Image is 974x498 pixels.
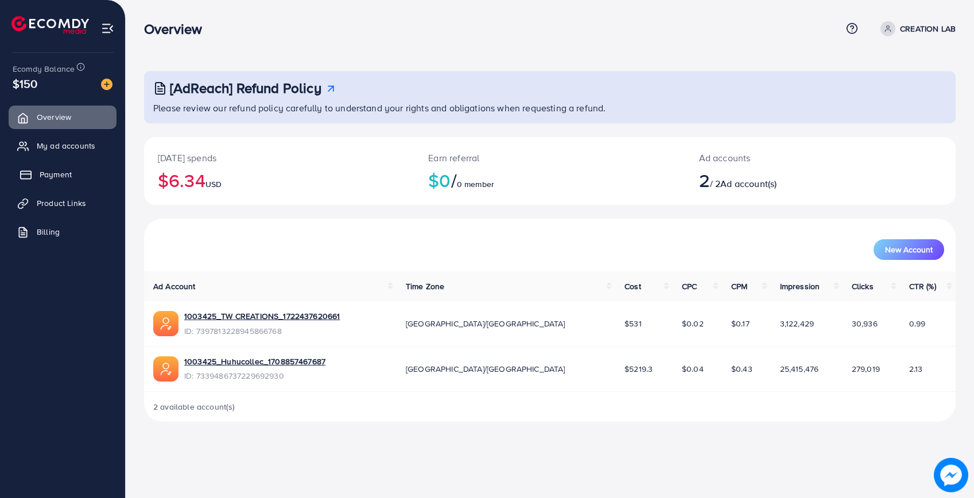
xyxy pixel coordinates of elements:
p: Earn referral [428,151,671,165]
h2: / 2 [699,169,875,191]
span: $5219.3 [624,363,653,375]
img: logo [11,16,89,34]
p: Ad accounts [699,151,875,165]
span: Ad Account [153,281,196,292]
img: menu [101,22,114,35]
span: Cost [624,281,641,292]
span: 30,936 [852,318,878,329]
a: 1003425_TW CREATIONS_1722437620661 [184,310,340,322]
span: Impression [780,281,820,292]
a: Product Links [9,192,117,215]
span: New Account [885,246,933,254]
span: $0.04 [682,363,704,375]
span: Payment [40,169,72,180]
span: Clicks [852,281,874,292]
img: ic-ads-acc.e4c84228.svg [153,356,178,382]
span: CPC [682,281,697,292]
h2: $0 [428,169,671,191]
span: [GEOGRAPHIC_DATA]/[GEOGRAPHIC_DATA] [406,363,565,375]
span: 2 available account(s) [153,401,235,413]
p: Please review our refund policy carefully to understand your rights and obligations when requesti... [153,101,949,115]
span: Ecomdy Balance [13,63,75,75]
span: 3,122,429 [780,318,814,329]
a: 1003425_Huhucollec_1708857467687 [184,356,325,367]
h3: Overview [144,21,211,37]
span: CPM [731,281,747,292]
span: CTR (%) [909,281,936,292]
span: 25,415,476 [780,363,819,375]
a: Overview [9,106,117,129]
span: 0.99 [909,318,926,329]
button: New Account [874,239,944,260]
span: $0.02 [682,318,704,329]
p: CREATION LAB [900,22,956,36]
span: Overview [37,111,71,123]
span: $150 [13,75,38,92]
span: My ad accounts [37,140,95,151]
img: image [101,79,112,90]
span: USD [205,178,222,190]
p: [DATE] spends [158,151,401,165]
a: Payment [9,163,117,186]
span: $0.43 [731,363,752,375]
a: CREATION LAB [876,21,956,36]
span: ID: 7397813228945866768 [184,325,340,337]
h3: [AdReach] Refund Policy [170,80,321,96]
span: $0.17 [731,318,750,329]
img: image [934,458,968,492]
a: Billing [9,220,117,243]
span: $531 [624,318,642,329]
span: 0 member [457,178,494,190]
span: 2.13 [909,363,923,375]
span: Billing [37,226,60,238]
a: My ad accounts [9,134,117,157]
span: Ad account(s) [720,177,777,190]
span: [GEOGRAPHIC_DATA]/[GEOGRAPHIC_DATA] [406,318,565,329]
span: ID: 7339486737229692930 [184,370,325,382]
span: Time Zone [406,281,444,292]
span: 279,019 [852,363,880,375]
span: Product Links [37,197,86,209]
img: ic-ads-acc.e4c84228.svg [153,311,178,336]
h2: $6.34 [158,169,401,191]
span: 2 [699,167,710,193]
span: / [451,167,457,193]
